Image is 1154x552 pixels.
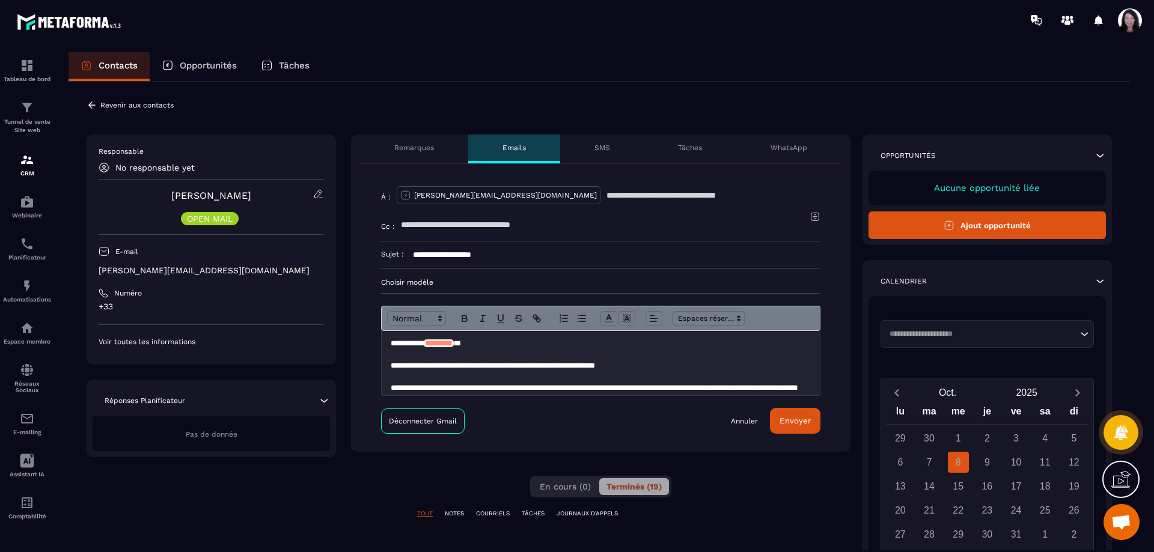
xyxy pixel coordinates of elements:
[150,52,249,81] a: Opportunités
[3,91,51,144] a: formationformationTunnel de vente Site web
[948,452,969,473] div: 8
[186,430,237,438] span: Pas de donnée
[977,524,998,545] div: 30
[3,402,51,444] a: emailemailE-mailing
[1034,428,1055,449] div: 4
[1063,452,1084,473] div: 12
[1034,524,1055,545] div: 1
[3,444,51,487] a: Assistant IA
[540,482,591,491] span: En cours (0)
[977,476,998,497] div: 16
[99,337,324,347] p: Voir toutes les informations
[948,524,969,545] div: 29
[599,478,669,495] button: Terminés (19)
[99,147,324,156] p: Responsable
[886,384,908,401] button: Previous month
[99,301,324,312] p: +33
[948,476,969,497] div: 15
[948,428,969,449] div: 1
[187,214,233,223] p: OPEN MAIL
[1006,428,1027,449] div: 3
[3,312,51,354] a: automationsautomationsEspace membre
[20,279,34,293] img: automations
[731,416,758,426] a: Annuler
[1006,476,1027,497] div: 17
[890,452,911,473] div: 6
[1006,524,1027,545] div: 31
[1063,500,1084,521] div: 26
[919,428,940,449] div: 30
[3,338,51,345] p: Espace membre
[3,254,51,261] p: Planificateur
[394,143,434,153] p: Remarques
[20,195,34,209] img: automations
[678,143,702,153] p: Tâches
[3,380,51,393] p: Réseaux Sociaux
[944,403,972,424] div: me
[919,524,940,545] div: 28
[445,509,464,518] p: NOTES
[3,186,51,228] a: automationsautomationsWebinaire
[908,382,988,403] button: Open months overlay
[1034,500,1055,521] div: 25
[99,60,138,71] p: Contacts
[977,500,998,521] div: 23
[476,509,510,518] p: COURRIELS
[890,428,911,449] div: 29
[115,247,138,256] p: E-mail
[977,428,998,449] div: 2
[1066,384,1088,401] button: Next month
[20,237,34,251] img: scheduler
[114,288,142,298] p: Numéro
[3,212,51,219] p: Webinaire
[890,524,911,545] div: 27
[987,382,1066,403] button: Open years overlay
[3,228,51,270] a: schedulerschedulerPlanificateur
[557,509,618,518] p: JOURNAUX D'APPELS
[522,509,545,518] p: TÂCHES
[977,452,998,473] div: 9
[1031,403,1060,424] div: sa
[417,509,433,518] p: TOUT
[770,408,820,434] button: Envoyer
[20,496,34,510] img: accountant
[171,190,251,201] a: [PERSON_NAME]
[381,278,820,287] p: Choisir modèle
[249,52,322,81] a: Tâches
[881,151,936,160] p: Opportunités
[502,143,526,153] p: Emails
[1034,476,1055,497] div: 18
[180,60,237,71] p: Opportunités
[100,101,174,109] p: Revenir aux contacts
[1063,476,1084,497] div: 19
[881,276,927,286] p: Calendrier
[1006,500,1027,521] div: 24
[606,482,662,491] span: Terminés (19)
[3,354,51,402] a: social-networksocial-networkRéseaux Sociaux
[69,52,150,81] a: Contacts
[3,49,51,91] a: formationformationTableau de bord
[1063,524,1084,545] div: 2
[881,320,1094,348] div: Search for option
[20,411,34,426] img: email
[3,76,51,82] p: Tableau de bord
[915,403,944,424] div: ma
[105,396,185,405] p: Réponses Planificateur
[3,471,51,478] p: Assistant IA
[381,192,391,202] p: À :
[886,403,1088,545] div: Calendar wrapper
[919,500,940,521] div: 21
[881,183,1094,193] p: Aucune opportunité liée
[381,408,465,434] a: Déconnecter Gmail
[99,265,324,276] p: [PERSON_NAME][EMAIL_ADDRESS][DOMAIN_NAME]
[3,270,51,312] a: automationsautomationsAutomatisations
[414,190,597,200] p: [PERSON_NAME][EMAIL_ADDRESS][DOMAIN_NAME]
[20,321,34,335] img: automations
[3,144,51,186] a: formationformationCRM
[919,452,940,473] div: 7
[3,296,51,303] p: Automatisations
[20,100,34,115] img: formation
[1034,452,1055,473] div: 11
[3,429,51,435] p: E-mailing
[886,403,915,424] div: lu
